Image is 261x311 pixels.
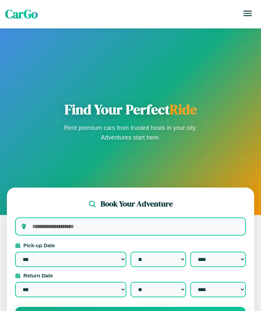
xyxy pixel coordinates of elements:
span: CarGo [5,6,38,22]
h1: Find Your Perfect [62,101,199,118]
label: Return Date [15,273,246,278]
p: Rent premium cars from trusted hosts in your city. Adventures start here. [62,123,199,142]
span: Ride [170,100,197,119]
h2: Book Your Adventure [101,199,173,209]
label: Pick-up Date [15,242,246,248]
